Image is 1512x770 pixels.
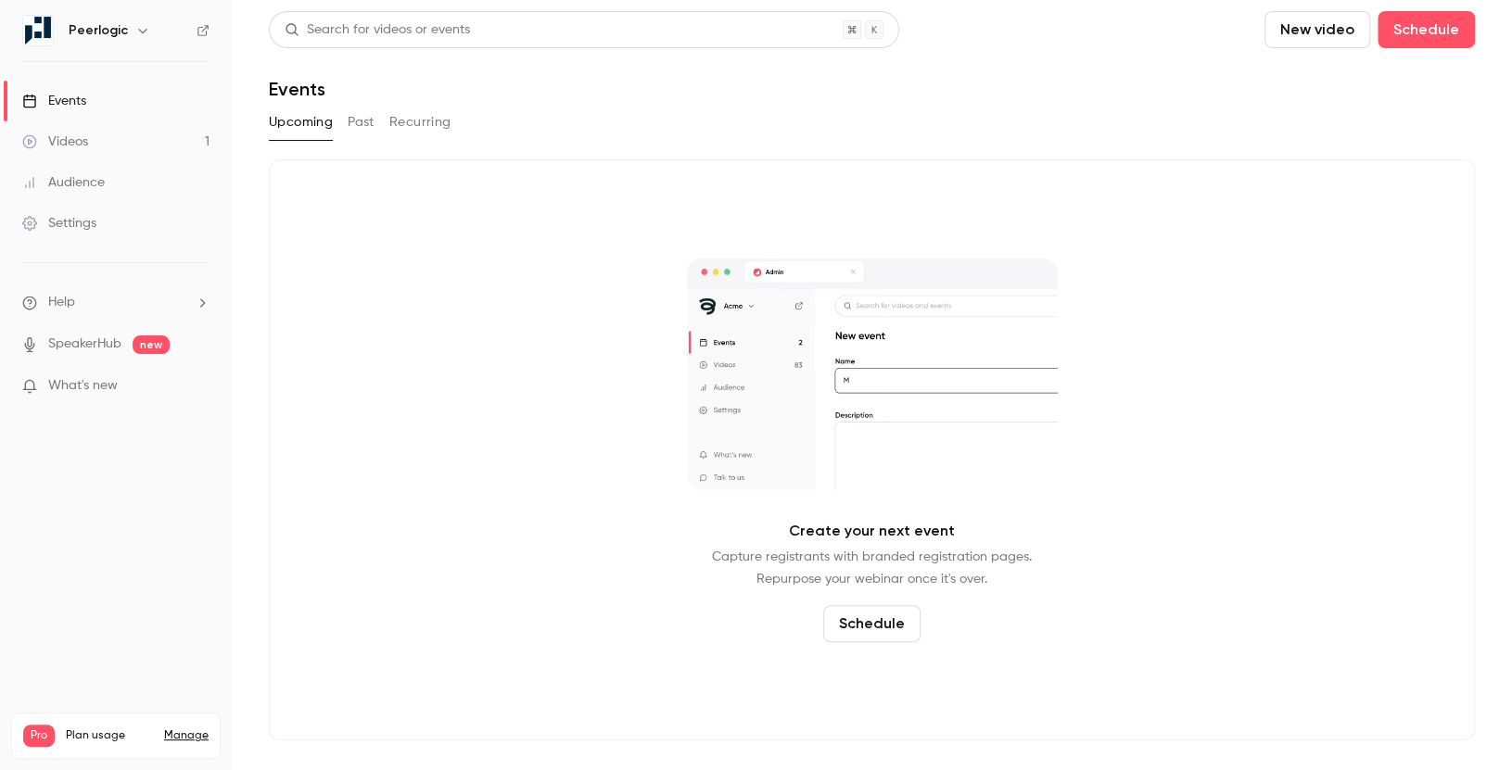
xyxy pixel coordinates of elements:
[22,293,210,312] li: help-dropdown-opener
[133,335,170,354] span: new
[22,92,86,110] div: Events
[389,107,451,137] button: Recurring
[23,725,55,747] span: Pro
[348,107,375,137] button: Past
[285,20,470,40] div: Search for videos or events
[269,78,325,100] h1: Events
[69,21,128,40] h6: Peerlogic
[48,376,118,396] span: What's new
[48,293,75,312] span: Help
[823,605,921,642] button: Schedule
[23,16,53,45] img: Peerlogic
[22,173,105,192] div: Audience
[712,546,1032,590] p: Capture registrants with branded registration pages. Repurpose your webinar once it's over.
[48,335,121,354] a: SpeakerHub
[22,133,88,151] div: Videos
[1378,11,1475,48] button: Schedule
[66,728,153,743] span: Plan usage
[164,728,209,743] a: Manage
[269,107,333,137] button: Upcoming
[789,520,955,542] p: Create your next event
[22,214,96,233] div: Settings
[1264,11,1370,48] button: New video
